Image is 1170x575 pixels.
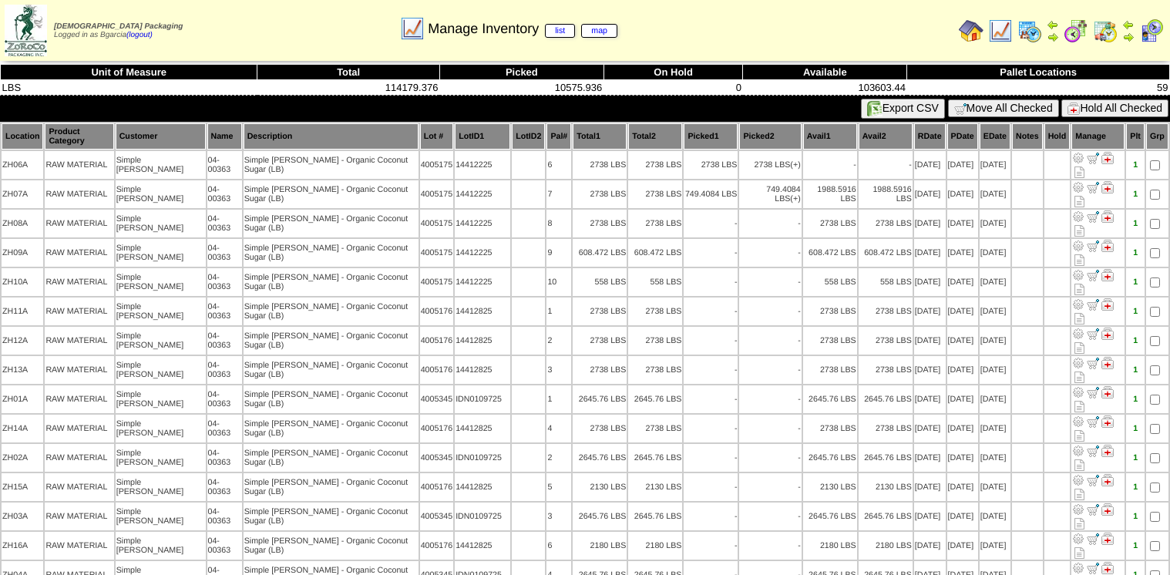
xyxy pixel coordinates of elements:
i: Note [1074,313,1084,324]
th: Total [257,65,439,80]
img: Adjust [1072,533,1084,545]
i: Note [1074,372,1084,383]
td: - [739,239,801,267]
td: Simple [PERSON_NAME] - Organic Coconut Sugar (LB) [244,385,419,413]
td: RAW MATERIAL [45,385,113,413]
td: 04-00363 [207,385,242,413]
img: line_graph.gif [400,16,425,41]
th: Picked1 [684,123,738,150]
td: 2738 LBS [739,151,801,179]
td: 8 [546,210,571,237]
img: Adjust [1072,503,1084,516]
td: [DATE] [980,356,1010,384]
td: 2738 LBS [573,356,627,384]
td: [DATE] [980,151,1010,179]
td: 2738 LBS [573,180,627,208]
img: Adjust [1072,415,1084,428]
td: Simple [PERSON_NAME] - Organic Coconut Sugar (LB) [244,415,419,442]
td: ZH02A [2,444,43,472]
td: 7 [546,180,571,208]
th: Picked2 [739,123,801,150]
img: Move [1087,240,1099,252]
td: [DATE] [914,210,946,237]
img: calendarblend.gif [1064,18,1088,43]
td: 2738 LBS [803,210,857,237]
td: Simple [PERSON_NAME] - Organic Coconut Sugar (LB) [244,268,419,296]
td: ZH11A [2,298,43,325]
td: 558 LBS [803,268,857,296]
td: [DATE] [980,239,1010,267]
img: Move [1087,328,1099,340]
td: [DATE] [980,415,1010,442]
td: Simple [PERSON_NAME] - Organic Coconut Sugar (LB) [244,151,419,179]
div: 1 [1127,219,1144,228]
td: - [859,151,913,179]
td: 04-00363 [207,356,242,384]
td: 04-00363 [207,415,242,442]
img: Manage Hold [1101,240,1114,252]
td: Simple [PERSON_NAME] - Organic Coconut Sugar (LB) [244,180,419,208]
td: 2738 LBS [803,356,857,384]
th: Grp [1146,123,1168,150]
img: Move [1087,386,1099,398]
th: Lot # [420,123,454,150]
th: LotID2 [512,123,545,150]
span: Manage Inventory [428,21,617,37]
td: 608.472 LBS [803,239,857,267]
div: 1 [1127,365,1144,375]
td: ZH14A [2,415,43,442]
img: Manage Hold [1101,269,1114,281]
th: Unit of Measure [1,65,257,80]
th: PDate [947,123,978,150]
td: [DATE] [914,298,946,325]
th: Available [743,65,907,80]
img: Move [1087,269,1099,281]
th: Notes [1012,123,1043,150]
i: Note [1074,284,1084,295]
td: - [684,385,738,413]
img: excel.gif [867,101,883,116]
td: 2645.76 LBS [628,385,682,413]
td: 14412225 [455,151,510,179]
td: 2738 LBS [628,327,682,355]
td: IDN0109725 [455,385,510,413]
td: 608.472 LBS [628,239,682,267]
img: Manage Hold [1101,328,1114,340]
td: 749.4084 LBS [739,180,801,208]
div: 1 [1127,190,1144,199]
td: [DATE] [914,268,946,296]
td: ZH12A [2,327,43,355]
td: 10575.936 [439,80,603,96]
td: 2738 LBS [573,210,627,237]
td: [DATE] [947,298,978,325]
td: ZH08A [2,210,43,237]
td: RAW MATERIAL [45,268,113,296]
td: - [739,356,801,384]
img: Adjust [1072,562,1084,574]
td: 4005176 [420,415,454,442]
td: ZH10A [2,268,43,296]
img: Manage Hold [1101,386,1114,398]
td: 4005175 [420,268,454,296]
div: 1 [1127,336,1144,345]
td: - [739,385,801,413]
td: 14412225 [455,268,510,296]
i: Note [1074,401,1084,412]
td: 04-00363 [207,268,242,296]
td: [DATE] [947,385,978,413]
td: 10 [546,268,571,296]
td: [DATE] [980,327,1010,355]
td: ZH01A [2,385,43,413]
th: Pallet Locations [907,65,1170,80]
td: 1 [546,385,571,413]
td: [DATE] [947,210,978,237]
td: 1 [546,298,571,325]
td: Simple [PERSON_NAME] [116,356,206,384]
th: Avail2 [859,123,913,150]
td: - [739,268,801,296]
td: Simple [PERSON_NAME] - Organic Coconut Sugar (LB) [244,239,419,267]
td: 2738 LBS [859,327,913,355]
td: 749.4084 LBS [684,180,738,208]
td: Simple [PERSON_NAME] [116,180,206,208]
td: 14412825 [455,327,510,355]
